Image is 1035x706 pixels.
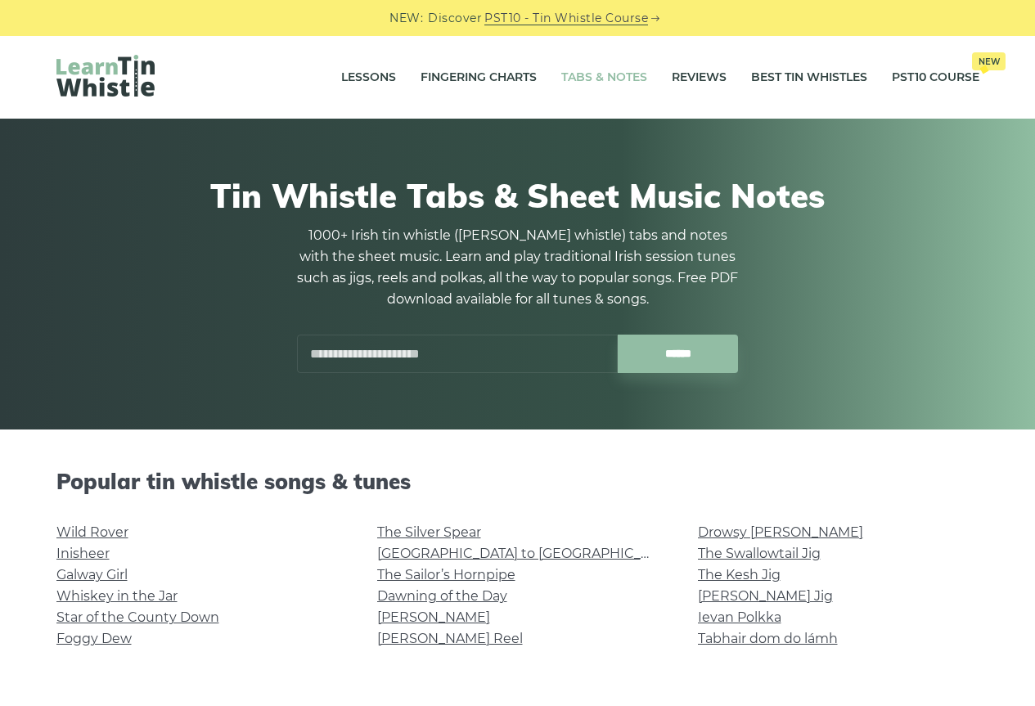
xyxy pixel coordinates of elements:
[892,57,979,98] a: PST10 CourseNew
[377,631,523,646] a: [PERSON_NAME] Reel
[698,524,863,540] a: Drowsy [PERSON_NAME]
[377,546,679,561] a: [GEOGRAPHIC_DATA] to [GEOGRAPHIC_DATA]
[56,524,128,540] a: Wild Rover
[698,546,821,561] a: The Swallowtail Jig
[698,609,781,625] a: Ievan Polkka
[56,469,979,494] h2: Popular tin whistle songs & tunes
[56,546,110,561] a: Inisheer
[56,567,128,582] a: Galway Girl
[56,55,155,97] img: LearnTinWhistle.com
[698,567,781,582] a: The Kesh Jig
[56,176,979,215] h1: Tin Whistle Tabs & Sheet Music Notes
[377,609,490,625] a: [PERSON_NAME]
[377,588,507,604] a: Dawning of the Day
[421,57,537,98] a: Fingering Charts
[672,57,727,98] a: Reviews
[56,631,132,646] a: Foggy Dew
[561,57,647,98] a: Tabs & Notes
[698,631,838,646] a: Tabhair dom do lámh
[698,588,833,604] a: [PERSON_NAME] Jig
[341,57,396,98] a: Lessons
[377,567,515,582] a: The Sailor’s Hornpipe
[972,52,1006,70] span: New
[751,57,867,98] a: Best Tin Whistles
[56,609,219,625] a: Star of the County Down
[377,524,481,540] a: The Silver Spear
[56,588,178,604] a: Whiskey in the Jar
[297,225,739,310] p: 1000+ Irish tin whistle ([PERSON_NAME] whistle) tabs and notes with the sheet music. Learn and pl...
